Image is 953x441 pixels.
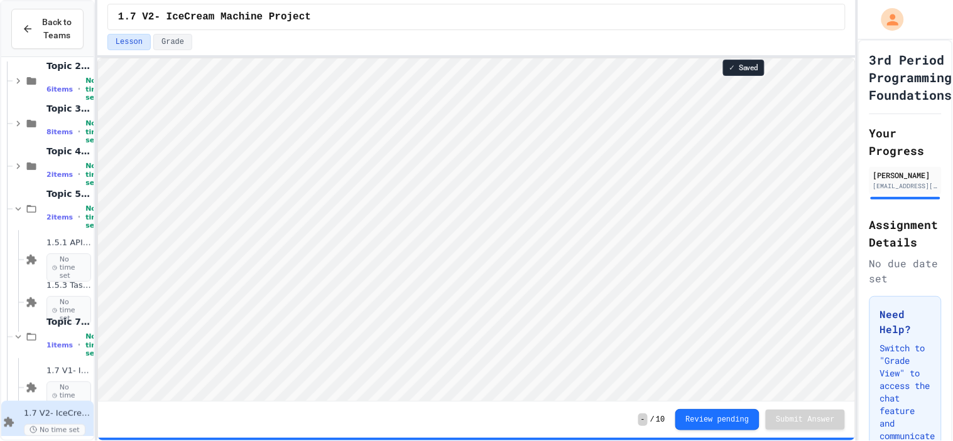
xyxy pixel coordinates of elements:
[46,381,91,410] span: No time set
[46,85,73,93] span: 6 items
[46,366,91,376] span: 1.7 V1- Ice Cream Machine
[46,171,73,179] span: 2 items
[78,84,80,94] span: •
[739,63,759,73] span: Saved
[46,60,91,72] span: Topic 2: Problem Decomposition and Logic Structures
[675,409,760,430] button: Review pending
[85,205,103,230] span: No time set
[24,408,91,419] span: 1.7 V2- IceCream Machine Project
[873,169,938,181] div: [PERSON_NAME]
[24,424,85,436] span: No time set
[46,253,91,282] span: No time set
[46,103,91,114] span: Topic 3: Pattern Recognition and Abstraction
[153,34,192,50] button: Grade
[46,280,91,291] span: 1.5.3 Task 1 or 2 Selection
[873,181,938,191] div: [EMAIL_ADDRESS][DOMAIN_NAME]
[78,340,80,350] span: •
[85,332,103,358] span: No time set
[85,77,103,102] span: No time set
[78,169,80,179] span: •
[46,128,73,136] span: 8 items
[638,413,648,426] span: -
[776,415,835,425] span: Submit Answer
[46,146,91,157] span: Topic 4: Search/Sort Algorithims & Algorithimic Efficency
[46,341,73,349] span: 1 items
[118,9,311,24] span: 1.7 V2- IceCream Machine Project
[656,415,665,425] span: 10
[46,296,91,325] span: No time set
[46,188,91,199] span: Topic 5: APIs & Libraries
[11,9,84,49] button: Back to Teams
[85,119,103,144] span: No time set
[98,58,855,401] iframe: Snap! Programming Environment
[78,127,80,137] span: •
[46,316,91,327] span: Topic 7: Designing & Simulating Solutions
[41,16,73,42] span: Back to Teams
[869,216,942,251] h2: Assignment Details
[650,415,655,425] span: /
[766,410,845,430] button: Submit Answer
[729,63,735,73] span: ✓
[78,212,80,222] span: •
[868,5,907,34] div: My Account
[869,51,952,104] h1: 3rd Period Programming Foundations
[107,34,151,50] button: Lesson
[85,162,103,187] span: No time set
[46,238,91,248] span: 1.5.1 APIs/Libraries
[880,307,931,337] h3: Need Help?
[46,213,73,221] span: 2 items
[869,256,942,286] div: No due date set
[869,124,942,159] h2: Your Progress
